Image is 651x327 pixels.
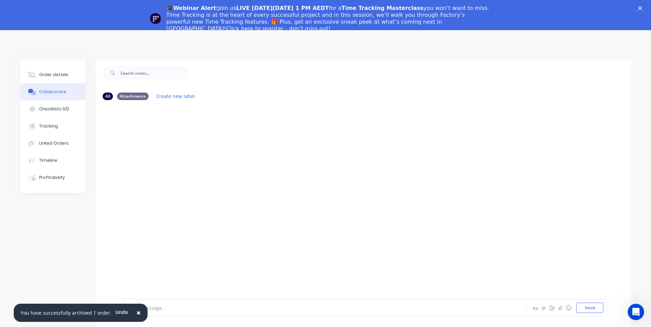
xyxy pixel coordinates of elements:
b: Time Tracking Masterclass [341,5,423,11]
div: Checklists 0/0 [39,106,69,112]
button: @ [540,304,548,312]
iframe: Intercom live chat [628,304,644,320]
div: Order details [39,72,68,78]
img: Profile image for Team [150,13,161,24]
input: Search notes... [120,66,188,80]
button: Timeline [20,152,85,169]
span: × [137,308,141,317]
div: Profitability [39,174,65,181]
div: Collaborate [39,89,66,95]
button: Checklists 0/0 [20,100,85,118]
button: Order details [20,66,85,83]
button: Undo [112,307,132,317]
b: LIVE [DATE][DATE] 1 PM AEDT [236,5,329,11]
div: Linked Orders [39,140,69,146]
div: Tracking [39,123,58,129]
div: Attachments [117,93,149,100]
div: Join us for a you won’t want to miss. Time Tracking is at the heart of every successful project a... [166,5,490,32]
button: Close [130,305,148,321]
button: Profitability [20,169,85,186]
button: Collaborate [20,83,85,100]
button: Aa [532,304,540,312]
a: Click here to register - don’t miss out! [226,25,330,32]
button: ☺ [565,304,573,312]
button: Tracking [20,118,85,135]
button: Send [576,303,603,313]
div: Timeline [39,157,57,163]
button: Linked Orders [20,135,85,152]
div: Close [638,6,645,10]
div: You have successfully archived 1 order. [21,309,112,316]
b: 🎓Webinar Alert: [166,5,218,11]
button: Create new label [153,92,199,101]
div: All [103,93,113,100]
